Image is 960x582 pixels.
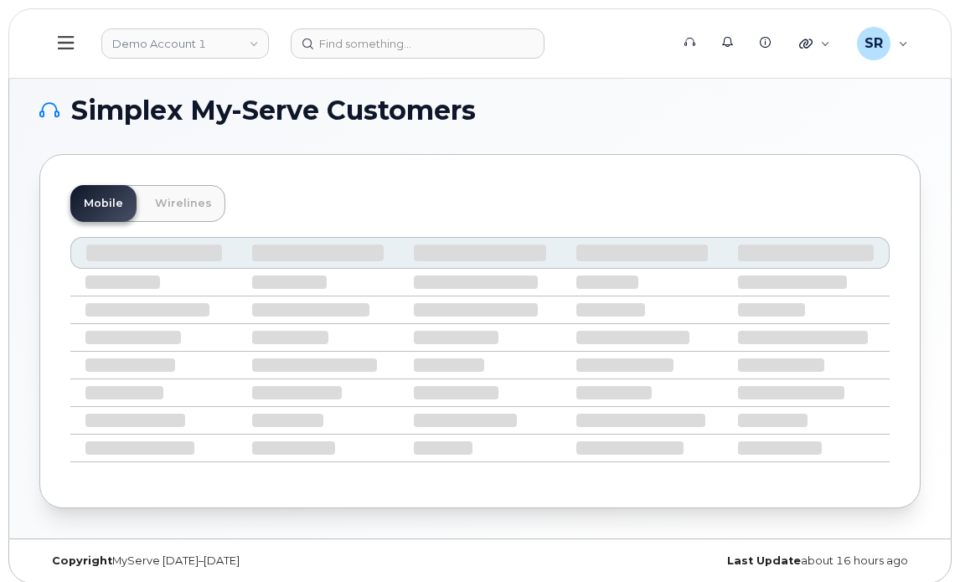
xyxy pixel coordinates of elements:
[142,185,225,222] a: Wirelines
[39,554,480,568] div: MyServe [DATE]–[DATE]
[727,554,801,567] strong: Last Update
[70,185,137,222] a: Mobile
[52,554,112,567] strong: Copyright
[480,554,921,568] div: about 16 hours ago
[71,98,476,123] span: Simplex My-Serve Customers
